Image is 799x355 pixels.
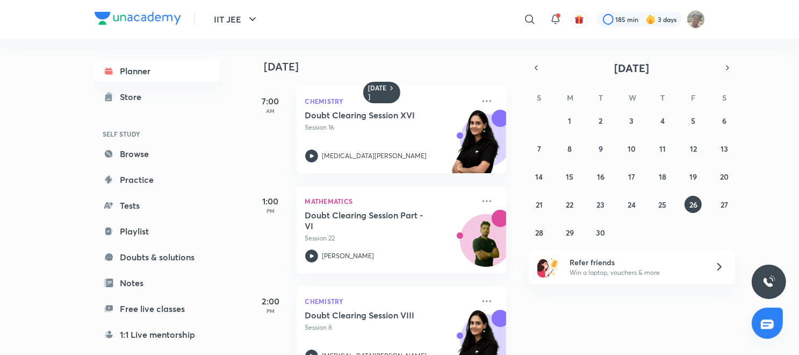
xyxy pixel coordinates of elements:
button: September 26, 2025 [685,196,702,213]
h6: Refer friends [570,257,702,268]
abbr: September 6, 2025 [722,116,726,126]
abbr: September 3, 2025 [629,116,634,126]
abbr: September 12, 2025 [690,144,697,154]
h5: 1:00 [249,195,292,208]
button: September 29, 2025 [562,224,579,241]
span: [DATE] [614,61,649,75]
h6: [DATE] [369,84,387,101]
abbr: September 23, 2025 [597,200,605,210]
button: September 9, 2025 [592,140,609,157]
button: avatar [571,11,588,28]
h4: [DATE] [264,60,517,73]
abbr: September 2, 2025 [599,116,603,126]
button: September 14, 2025 [530,168,548,185]
button: September 25, 2025 [654,196,671,213]
abbr: September 4, 2025 [660,116,665,126]
button: September 18, 2025 [654,168,671,185]
abbr: September 8, 2025 [568,144,572,154]
abbr: September 26, 2025 [689,200,697,210]
button: September 7, 2025 [530,140,548,157]
p: [MEDICAL_DATA][PERSON_NAME] [322,151,427,161]
a: Company Logo [95,12,181,27]
a: Store [95,86,219,108]
p: Chemistry [305,95,474,108]
abbr: September 14, 2025 [535,172,543,182]
h5: Doubt Clearing Session Part - VI [305,210,439,231]
a: Browse [95,143,219,165]
button: September 11, 2025 [654,140,671,157]
button: September 23, 2025 [592,196,609,213]
p: PM [249,208,292,214]
a: Notes [95,272,219,294]
abbr: September 1, 2025 [568,116,572,126]
p: Chemistry [305,295,474,308]
abbr: Saturday [722,93,726,103]
button: September 28, 2025 [530,224,548,241]
abbr: September 19, 2025 [689,172,697,182]
abbr: September 13, 2025 [721,144,728,154]
button: September 2, 2025 [592,112,609,129]
abbr: September 10, 2025 [628,144,636,154]
button: September 3, 2025 [623,112,640,129]
img: referral [537,256,559,278]
h5: Doubt Clearing Session XVI [305,110,439,120]
a: Practice [95,169,219,190]
img: Company Logo [95,12,181,25]
button: IIT JEE [208,9,265,30]
img: avatar [574,15,584,24]
button: September 16, 2025 [592,168,609,185]
img: streak [645,14,656,25]
abbr: Monday [567,93,574,103]
abbr: September 21, 2025 [536,200,543,210]
a: Free live classes [95,298,219,319]
abbr: Friday [691,93,695,103]
button: September 22, 2025 [562,196,579,213]
p: Session 22 [305,233,474,243]
abbr: September 11, 2025 [659,144,666,154]
button: September 6, 2025 [716,112,733,129]
p: Win a laptop, vouchers & more [570,268,702,278]
div: Store [120,90,148,103]
button: September 1, 2025 [562,112,579,129]
button: September 19, 2025 [685,168,702,185]
button: September 12, 2025 [685,140,702,157]
h5: 7:00 [249,95,292,108]
abbr: September 25, 2025 [658,200,666,210]
button: September 4, 2025 [654,112,671,129]
button: September 13, 2025 [716,140,733,157]
abbr: September 15, 2025 [566,172,574,182]
abbr: September 20, 2025 [720,172,729,182]
button: September 24, 2025 [623,196,640,213]
button: September 17, 2025 [623,168,640,185]
a: Doubts & solutions [95,246,219,268]
abbr: September 7, 2025 [537,144,541,154]
abbr: September 9, 2025 [599,144,603,154]
img: Shashwat Mathur [687,10,705,29]
button: September 20, 2025 [716,168,733,185]
a: Playlist [95,221,219,242]
button: September 8, 2025 [562,140,579,157]
abbr: Thursday [660,93,665,103]
abbr: September 30, 2025 [596,228,606,238]
abbr: September 17, 2025 [628,172,635,182]
abbr: September 24, 2025 [628,200,636,210]
p: Session 8 [305,323,474,332]
p: AM [249,108,292,114]
button: September 5, 2025 [685,112,702,129]
img: unacademy [447,110,506,184]
h5: Doubt Clearing Session VIII [305,310,439,321]
p: PM [249,308,292,314]
abbr: September 5, 2025 [691,116,695,126]
abbr: September 16, 2025 [597,172,604,182]
button: [DATE] [544,60,720,75]
abbr: Wednesday [629,93,636,103]
h5: 2:00 [249,295,292,308]
a: 1:1 Live mentorship [95,324,219,345]
abbr: September 27, 2025 [721,200,728,210]
abbr: September 28, 2025 [535,228,543,238]
button: September 10, 2025 [623,140,640,157]
img: Avatar [460,220,512,272]
button: September 21, 2025 [530,196,548,213]
button: September 27, 2025 [716,196,733,213]
h6: SELF STUDY [95,125,219,143]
